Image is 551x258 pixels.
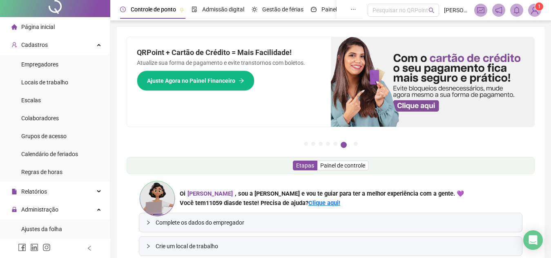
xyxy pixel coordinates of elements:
[535,2,543,11] sup: Atualize o seu contato no menu Meus Dados
[21,188,47,195] span: Relatórios
[21,169,62,175] span: Regras de horas
[11,207,17,212] span: lock
[319,142,323,146] button: 3
[179,7,184,12] span: pushpin
[139,180,176,217] img: ana-icon.cad42e3e8b8746aecfa2.png
[331,37,535,127] img: banner%2F75947b42-3b94-469c-a360-407c2d3115d7.png
[333,142,337,146] button: 5
[321,6,353,13] span: Painel do DP
[252,7,257,12] span: sun
[224,199,235,207] span: dias
[296,162,314,169] span: Etapas
[139,237,522,256] div: Crie um local de trabalho
[495,7,502,14] span: notification
[146,220,151,225] span: collapsed
[513,7,520,14] span: bell
[239,78,244,84] span: arrow-right
[262,6,303,13] span: Gestão de férias
[304,142,308,146] button: 1
[11,189,17,194] span: file
[137,47,321,58] h2: QRPoint + Cartão de Crédito = Mais Facilidade!
[11,24,17,30] span: home
[21,206,58,213] span: Administração
[477,7,484,14] span: fund
[21,151,78,157] span: Calendário de feriados
[529,4,541,16] img: 91704
[21,133,67,139] span: Grupos de acesso
[428,7,435,13] span: search
[21,79,68,86] span: Locais de trabalho
[326,142,330,146] button: 4
[354,142,358,146] button: 7
[523,230,543,250] div: Open Intercom Messenger
[21,42,48,48] span: Cadastros
[192,7,197,12] span: file-done
[311,7,317,12] span: dashboard
[21,97,41,104] span: Escalas
[21,61,58,68] span: Empregadores
[131,6,176,13] span: Controle de ponto
[139,213,522,232] div: Complete os dados do empregador
[146,244,151,249] span: collapsed
[21,226,62,232] span: Ajustes da folha
[538,4,541,9] span: 1
[444,6,469,15] span: [PERSON_NAME]
[18,243,26,251] span: facebook
[180,189,464,198] div: Oi , sou a [PERSON_NAME] e vou te guiar para ter a melhor experiência com a gente. 💜
[156,242,515,251] span: Crie um local de trabalho
[30,243,38,251] span: linkedin
[11,42,17,48] span: user-add
[21,24,55,30] span: Página inicial
[21,115,59,121] span: Colaboradores
[180,199,206,207] span: Você tem
[341,142,347,148] button: 6
[308,199,340,207] a: Clique aqui!
[320,162,365,169] span: Painel de controle
[156,218,515,227] span: Complete os dados do empregador
[147,76,235,85] span: Ajuste Agora no Painel Financeiro
[185,189,235,198] div: [PERSON_NAME]
[137,71,254,91] button: Ajuste Agora no Painel Financeiro
[311,142,315,146] button: 2
[206,199,235,207] span: 11059
[42,243,51,251] span: instagram
[350,7,356,12] span: ellipsis
[120,7,126,12] span: clock-circle
[235,199,308,207] span: de teste! Precisa de ajuda?
[87,245,92,251] span: left
[137,58,321,67] p: Atualize sua forma de pagamento e evite transtornos com boletos.
[202,6,244,13] span: Admissão digital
